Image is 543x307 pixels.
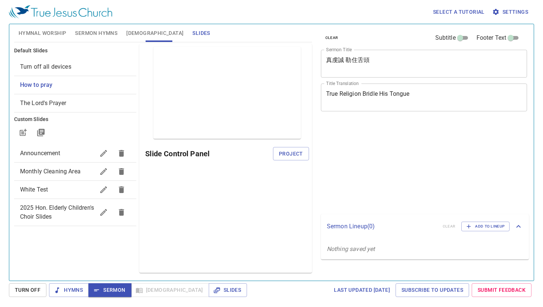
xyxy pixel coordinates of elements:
[478,285,526,295] span: Submit Feedback
[14,163,137,180] div: Monthly Cleaning Area
[20,150,61,157] span: Announcement
[14,76,137,94] div: How to pray
[20,81,53,88] span: [object Object]
[20,186,48,193] span: White Test
[331,283,393,297] a: Last updated [DATE]
[94,285,125,295] span: Sermon
[14,199,137,226] div: 2025 Hon. Elderly Children's Choir Slides
[14,144,137,162] div: Announcement
[326,90,522,104] textarea: True Religion Bridle His Tongue
[279,149,303,159] span: Project
[396,283,469,297] a: Subscribe to Updates
[19,29,66,38] span: Hymnal Worship
[75,29,117,38] span: Sermon Hymns
[321,214,529,239] div: Sermon Lineup(0)clearAdd to Lineup
[215,285,241,295] span: Slides
[192,29,210,38] span: Slides
[9,5,112,19] img: True Jesus Church
[433,7,485,17] span: Select a tutorial
[435,33,456,42] span: Subtitle
[430,5,488,19] button: Select a tutorial
[14,181,137,199] div: White Test
[20,204,94,220] span: 2025 Hon. Elderly Children's Choir Slides
[88,283,131,297] button: Sermon
[14,115,137,124] h6: Custom Slides
[327,222,437,231] p: Sermon Lineup ( 0 )
[318,119,487,211] iframe: from-child
[55,285,83,295] span: Hymns
[325,35,338,41] span: clear
[491,5,531,19] button: Settings
[145,148,273,160] h6: Slide Control Panel
[14,58,137,76] div: Turn off all devices
[273,147,309,161] button: Project
[14,47,137,55] h6: Default Slides
[15,285,40,295] span: Turn Off
[477,33,507,42] span: Footer Text
[14,94,137,112] div: The Lord's Prayer
[401,285,463,295] span: Subscribe to Updates
[20,99,66,107] span: [object Object]
[327,245,375,252] i: Nothing saved yet
[461,222,510,231] button: Add to Lineup
[9,283,46,297] button: Turn Off
[494,7,528,17] span: Settings
[321,33,343,42] button: clear
[209,283,247,297] button: Slides
[326,56,522,71] textarea: 真虔誠 勒住舌頭
[20,63,71,70] span: [object Object]
[472,283,531,297] a: Submit Feedback
[334,285,390,295] span: Last updated [DATE]
[126,29,183,38] span: [DEMOGRAPHIC_DATA]
[466,223,505,230] span: Add to Lineup
[49,283,89,297] button: Hymns
[20,168,81,175] span: Monthly Cleaning Area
